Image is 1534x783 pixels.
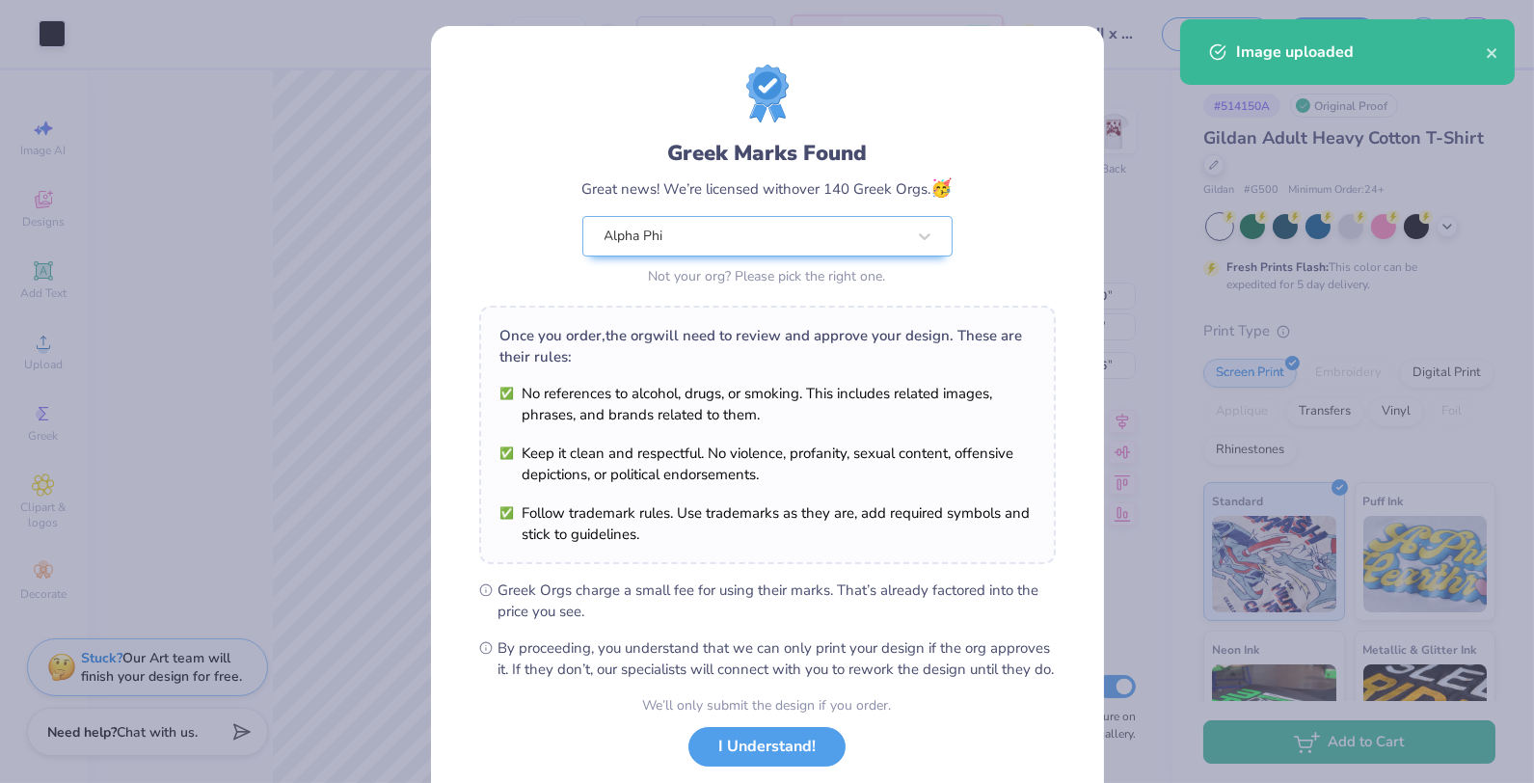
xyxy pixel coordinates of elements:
[746,65,789,122] img: license-marks-badge.png
[1486,40,1499,64] button: close
[498,637,1056,680] span: By proceeding, you understand that we can only print your design if the org approves it. If they ...
[500,383,1035,425] li: No references to alcohol, drugs, or smoking. This includes related images, phrases, and brands re...
[582,175,953,202] div: Great news! We’re licensed with over 140 Greek Orgs.
[582,266,953,286] div: Not your org? Please pick the right one.
[498,580,1056,622] span: Greek Orgs charge a small fee for using their marks. That’s already factored into the price you see.
[688,727,846,767] button: I Understand!
[582,138,953,169] div: Greek Marks Found
[500,443,1035,485] li: Keep it clean and respectful. No violence, profanity, sexual content, offensive depictions, or po...
[931,176,953,200] span: 🥳
[500,325,1035,367] div: Once you order, the org will need to review and approve your design. These are their rules:
[643,695,892,715] div: We’ll only submit the design if you order.
[500,502,1035,545] li: Follow trademark rules. Use trademarks as they are, add required symbols and stick to guidelines.
[1236,40,1486,64] div: Image uploaded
